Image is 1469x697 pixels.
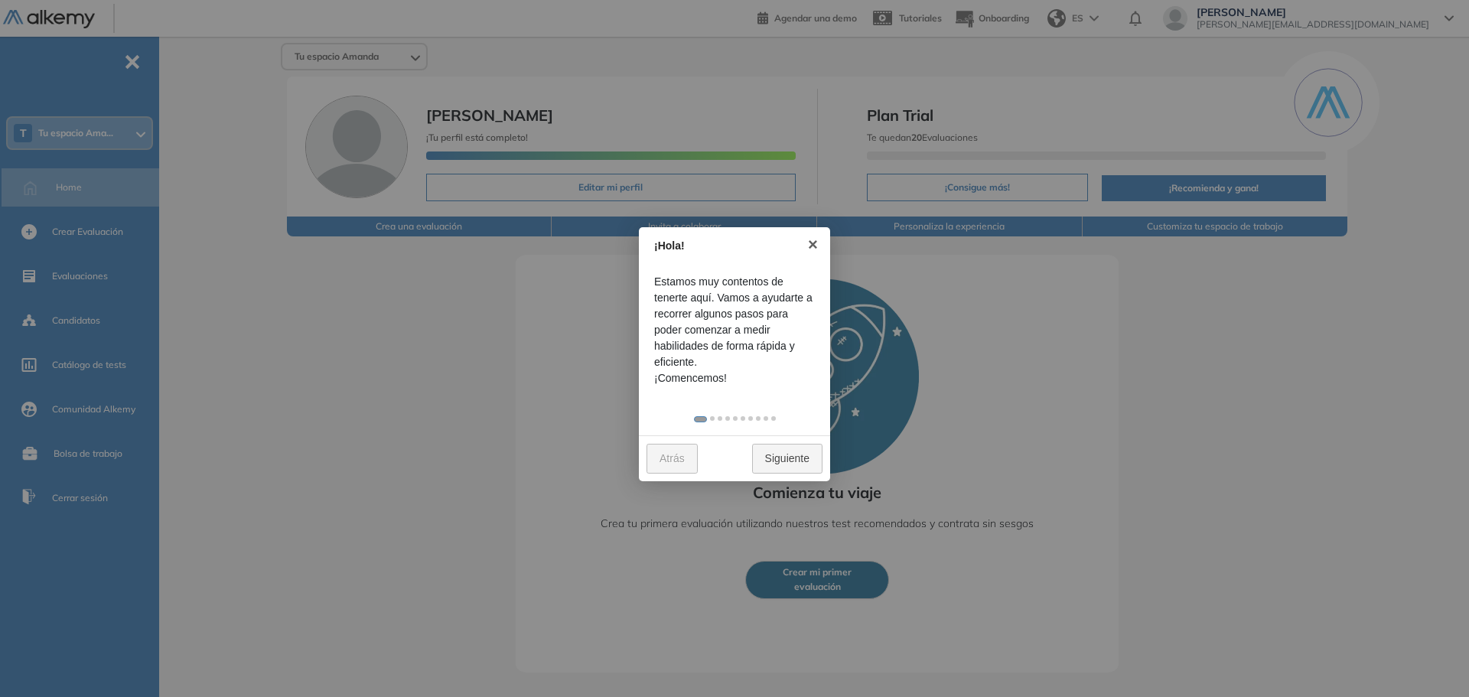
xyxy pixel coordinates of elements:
span: ¡Comencemos! [654,370,815,386]
a: × [796,227,830,262]
div: ¡Hola! [654,238,799,254]
a: Atrás [647,444,698,474]
span: Estamos muy contentos de tenerte aquí. Vamos a ayudarte a recorrer algunos pasos para poder comen... [654,274,815,370]
a: Siguiente [752,444,822,474]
